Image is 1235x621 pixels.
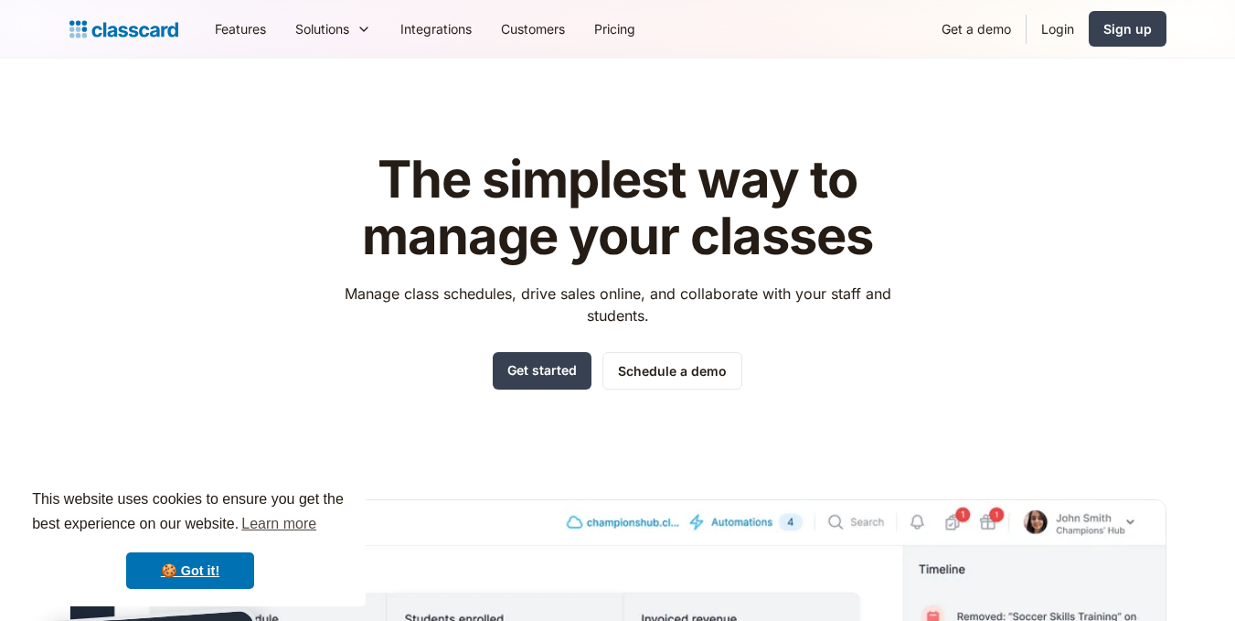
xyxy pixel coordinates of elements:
div: Sign up [1103,19,1152,38]
div: cookieconsent [15,471,366,606]
span: This website uses cookies to ensure you get the best experience on our website. [32,488,348,538]
a: Login [1027,8,1089,49]
div: Solutions [295,19,349,38]
a: Get a demo [927,8,1026,49]
a: Logo [69,16,178,42]
p: Manage class schedules, drive sales online, and collaborate with your staff and students. [327,283,908,327]
h1: The simplest way to manage your classes [327,152,908,264]
a: dismiss cookie message [126,552,254,589]
a: Customers [486,8,580,49]
a: Features [200,8,281,49]
a: Schedule a demo [602,352,742,390]
a: Integrations [386,8,486,49]
a: Get started [493,352,591,390]
a: Pricing [580,8,650,49]
a: Sign up [1089,11,1166,47]
div: Solutions [281,8,386,49]
a: learn more about cookies [239,510,319,538]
